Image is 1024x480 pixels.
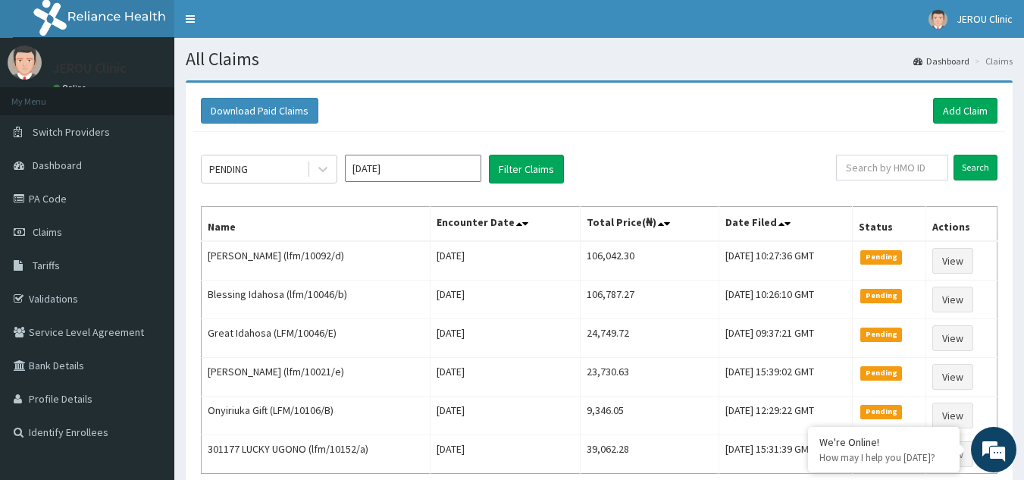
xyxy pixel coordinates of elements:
button: Download Paid Claims [201,98,318,124]
td: 9,346.05 [580,397,719,435]
a: View [932,325,973,351]
th: Status [853,207,926,242]
button: Filter Claims [489,155,564,184]
td: 106,042.30 [580,241,719,281]
p: How may I help you today? [819,451,948,464]
td: [DATE] 12:29:22 GMT [719,397,853,435]
input: Select Month and Year [345,155,481,182]
li: Claims [971,55,1013,67]
a: View [932,248,973,274]
img: User Image [8,45,42,80]
td: [PERSON_NAME] (lfm/10092/d) [202,241,431,281]
a: View [932,287,973,312]
td: [DATE] [430,358,580,397]
th: Actions [926,207,997,242]
td: [DATE] 09:37:21 GMT [719,319,853,358]
span: Pending [860,250,902,264]
input: Search [954,155,997,180]
span: Claims [33,225,62,239]
a: Add Claim [933,98,997,124]
div: PENDING [209,162,248,177]
td: [PERSON_NAME] (lfm/10021/e) [202,358,431,397]
td: [DATE] [430,319,580,358]
h1: All Claims [186,49,1013,69]
th: Total Price(₦) [580,207,719,242]
th: Name [202,207,431,242]
td: Blessing Idahosa (lfm/10046/b) [202,281,431,319]
td: [DATE] [430,281,580,319]
span: Pending [860,405,902,419]
td: 24,749.72 [580,319,719,358]
input: Search by HMO ID [836,155,948,180]
td: Great Idahosa (LFM/10046/E) [202,319,431,358]
span: Dashboard [33,158,82,172]
td: 39,062.28 [580,435,719,474]
td: [DATE] 15:31:39 GMT [719,435,853,474]
td: [DATE] [430,435,580,474]
td: Onyiriuka Gift (LFM/10106/B) [202,397,431,435]
a: View [932,364,973,390]
p: JEROU Clinic [53,61,127,75]
span: Pending [860,366,902,380]
span: Pending [860,289,902,303]
th: Date Filed [719,207,853,242]
div: We're Online! [819,435,948,449]
td: [DATE] 15:39:02 GMT [719,358,853,397]
td: 106,787.27 [580,281,719,319]
th: Encounter Date [430,207,580,242]
span: Switch Providers [33,125,110,139]
span: JEROU Clinic [957,12,1013,26]
td: 301177 LUCKY UGONO (lfm/10152/a) [202,435,431,474]
td: 23,730.63 [580,358,719,397]
td: [DATE] 10:27:36 GMT [719,241,853,281]
span: Tariffs [33,259,60,272]
td: [DATE] [430,397,580,435]
img: User Image [928,10,947,29]
span: Pending [860,328,902,341]
a: Online [53,83,89,93]
a: Dashboard [913,55,969,67]
td: [DATE] [430,241,580,281]
a: View [932,403,973,428]
td: [DATE] 10:26:10 GMT [719,281,853,319]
